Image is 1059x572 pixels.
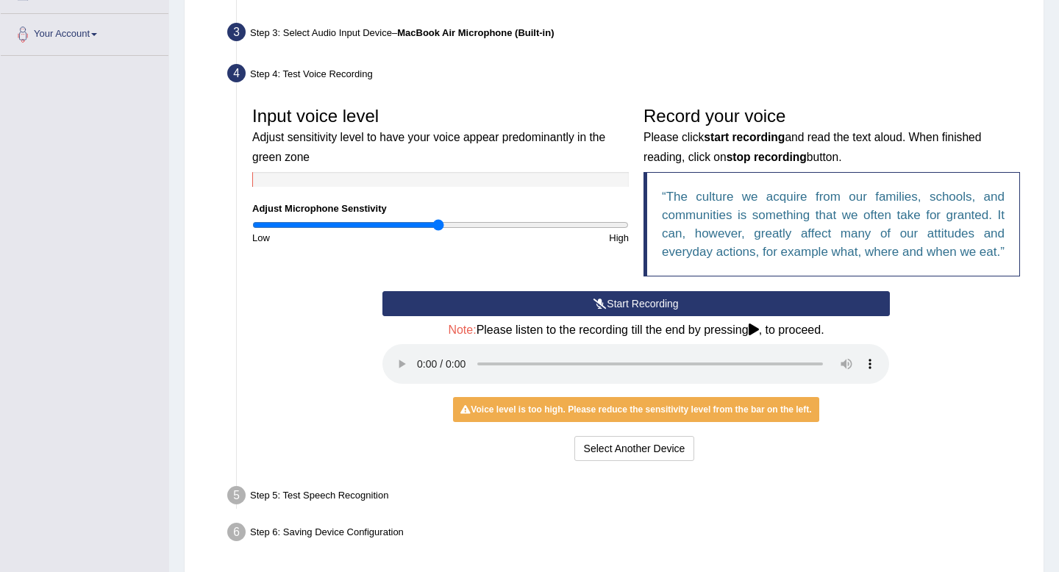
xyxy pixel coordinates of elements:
div: Step 5: Test Speech Recognition [221,482,1037,514]
div: Low [245,231,441,245]
small: Adjust sensitivity level to have your voice appear predominantly in the green zone [252,131,605,162]
h3: Record your voice [643,107,1020,165]
div: Step 3: Select Audio Input Device [221,18,1037,51]
div: Step 4: Test Voice Recording [221,60,1037,92]
label: Adjust Microphone Senstivity [252,201,387,215]
b: stop recording [727,151,807,163]
b: MacBook Air Microphone (Built-in) [397,27,554,38]
h3: Input voice level [252,107,629,165]
span: – [392,27,555,38]
div: Step 6: Saving Device Configuration [221,518,1037,551]
span: Note: [448,323,476,336]
small: Please click and read the text aloud. When finished reading, click on button. [643,131,981,162]
button: Select Another Device [574,436,695,461]
div: Voice level is too high. Please reduce the sensitivity level from the bar on the left. [453,397,819,422]
div: High [441,231,636,245]
b: start recording [704,131,785,143]
h4: Please listen to the recording till the end by pressing , to proceed. [382,323,889,337]
button: Start Recording [382,291,889,316]
q: The culture we acquire from our families, schools, and communities is something that we often tak... [662,190,1005,259]
a: Your Account [1,14,168,51]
